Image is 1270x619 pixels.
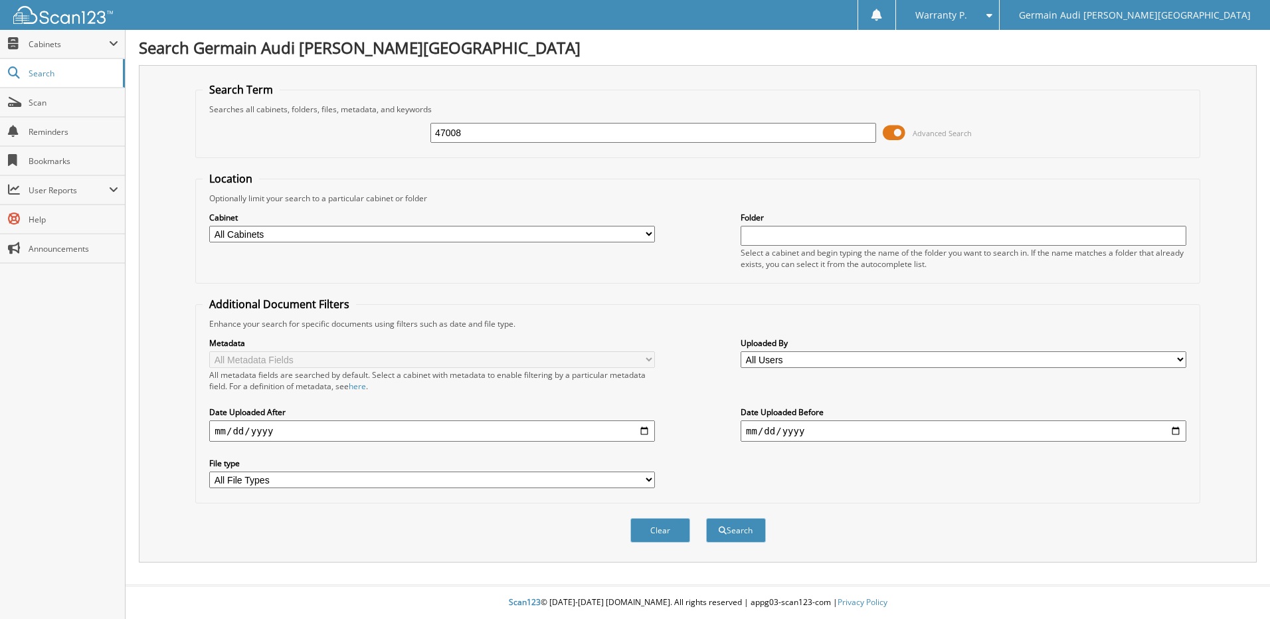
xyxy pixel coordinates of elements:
[741,420,1186,442] input: end
[29,126,118,137] span: Reminders
[203,318,1193,329] div: Enhance your search for specific documents using filters such as date and file type.
[209,458,655,469] label: File type
[209,212,655,223] label: Cabinet
[209,337,655,349] label: Metadata
[1204,555,1270,619] iframe: Chat Widget
[913,128,972,138] span: Advanced Search
[29,39,109,50] span: Cabinets
[13,6,113,24] img: scan123-logo-white.svg
[509,596,541,608] span: Scan123
[203,193,1193,204] div: Optionally limit your search to a particular cabinet or folder
[126,586,1270,619] div: © [DATE]-[DATE] [DOMAIN_NAME]. All rights reserved | appg03-scan123-com |
[1019,11,1251,19] span: Germain Audi [PERSON_NAME][GEOGRAPHIC_DATA]
[209,420,655,442] input: start
[630,518,690,543] button: Clear
[915,11,967,19] span: Warranty P.
[349,381,366,392] a: here
[838,596,887,608] a: Privacy Policy
[29,97,118,108] span: Scan
[741,247,1186,270] div: Select a cabinet and begin typing the name of the folder you want to search in. If the name match...
[741,337,1186,349] label: Uploaded By
[706,518,766,543] button: Search
[209,406,655,418] label: Date Uploaded After
[203,297,356,311] legend: Additional Document Filters
[741,212,1186,223] label: Folder
[29,214,118,225] span: Help
[203,82,280,97] legend: Search Term
[29,68,116,79] span: Search
[209,369,655,392] div: All metadata fields are searched by default. Select a cabinet with metadata to enable filtering b...
[203,104,1193,115] div: Searches all cabinets, folders, files, metadata, and keywords
[29,185,109,196] span: User Reports
[139,37,1257,58] h1: Search Germain Audi [PERSON_NAME][GEOGRAPHIC_DATA]
[203,171,259,186] legend: Location
[741,406,1186,418] label: Date Uploaded Before
[29,155,118,167] span: Bookmarks
[29,243,118,254] span: Announcements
